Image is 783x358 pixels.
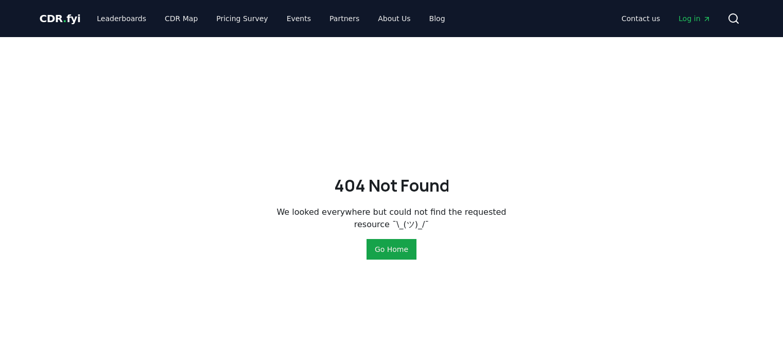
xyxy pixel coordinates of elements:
span: . [63,12,66,25]
nav: Main [89,9,453,28]
a: Pricing Survey [208,9,276,28]
nav: Main [613,9,719,28]
a: CDR.fyi [40,11,81,26]
a: Log in [670,9,719,28]
span: CDR fyi [40,12,81,25]
button: Go Home [367,239,416,260]
p: We looked everywhere but could not find the requested resource ¯\_(ツ)_/¯ [276,206,507,231]
a: CDR Map [156,9,206,28]
a: Blog [421,9,454,28]
h2: 404 Not Found [334,173,449,198]
a: Contact us [613,9,668,28]
span: Log in [678,13,710,24]
a: About Us [370,9,419,28]
a: Partners [321,9,368,28]
a: Leaderboards [89,9,154,28]
a: Events [279,9,319,28]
